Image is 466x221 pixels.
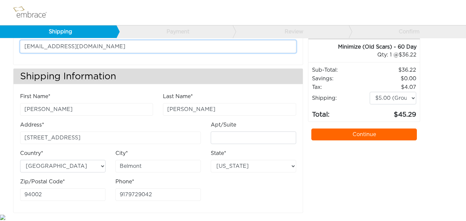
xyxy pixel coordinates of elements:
[211,121,236,129] label: Apt/Suite
[311,129,417,140] a: Continue
[312,74,369,83] td: Savings :
[369,83,417,92] td: 4.07
[349,25,465,38] a: Confirm
[369,74,417,83] td: 0.00
[115,178,134,186] label: Phone*
[233,25,349,38] a: Review
[312,66,369,74] td: Sub-Total:
[20,149,43,157] label: Country*
[312,92,369,105] td: Shipping:
[20,121,44,129] label: Address*
[20,178,65,186] label: Zip/Postal Code*
[308,43,417,51] div: Minimize (Old Scars) - 60 Day
[369,105,417,120] td: 45.29
[312,105,369,120] td: Total:
[12,4,54,21] img: logo.png
[211,149,226,157] label: State*
[312,83,369,92] td: Tax:
[115,149,128,157] label: City*
[317,51,417,59] div: 1 @
[14,69,303,84] h3: Shipping Information
[20,92,50,100] label: First Name*
[116,25,233,38] a: Payment
[369,66,417,74] td: 36.22
[399,52,417,57] span: 36.22
[163,92,193,100] label: Last Name*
